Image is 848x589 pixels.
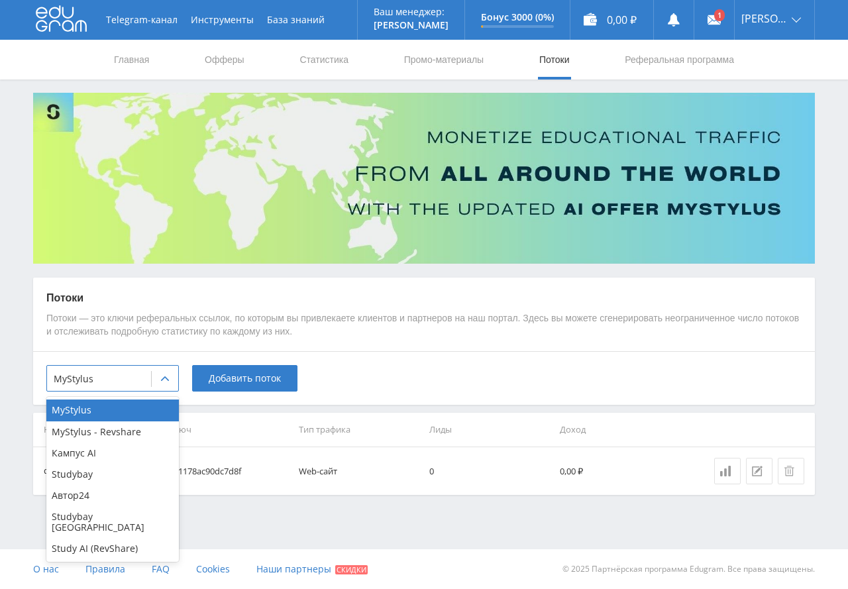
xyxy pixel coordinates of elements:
[335,565,368,574] span: Скидки
[46,506,179,538] div: Studybay [GEOGRAPHIC_DATA]
[538,40,571,80] a: Потоки
[555,413,685,447] th: Доход
[256,549,368,589] a: Наши партнеры Скидки
[33,413,164,447] th: Название
[203,40,246,80] a: Офферы
[46,312,802,338] p: Потоки — это ключи реферальных ссылок, по которым вы привлекаете клиентов и партнеров на наш порт...
[196,549,230,589] a: Cookies
[209,373,281,384] span: Добавить поток
[256,562,331,575] span: Наши партнеры
[424,413,555,447] th: Лиды
[293,447,424,495] td: Web-сайт
[431,549,815,589] div: © 2025 Партнёрская программа Edugram. Все права защищены.
[623,40,735,80] a: Реферальная программа
[33,562,59,575] span: О нас
[403,40,485,80] a: Промо-материалы
[152,562,170,575] span: FAQ
[46,464,179,485] div: Studybay
[741,13,788,24] span: [PERSON_NAME]
[33,549,59,589] a: О нас
[46,443,179,464] div: Кампус AI
[46,421,179,443] div: MyStylus - Revshare
[424,447,555,495] td: 0
[46,538,179,559] div: Study AI (RevShare)
[481,12,554,23] p: Бонус 3000 (0%)
[46,291,802,305] p: Потоки
[164,413,294,447] th: Ключ
[192,365,297,392] button: Добавить поток
[196,562,230,575] span: Cookies
[746,458,772,484] button: Редактировать
[46,400,179,421] div: MyStylus
[298,40,350,80] a: Статистика
[152,549,170,589] a: FAQ
[44,464,72,479] div: default
[714,458,741,484] a: Статистика
[85,562,125,575] span: Правила
[374,7,449,17] p: Ваш менеджер:
[113,40,150,80] a: Главная
[85,549,125,589] a: Правила
[778,458,804,484] button: Удалить
[164,447,294,495] td: 381178ac90dc7d8f
[33,93,815,264] img: Banner
[293,413,424,447] th: Тип трафика
[555,447,685,495] td: 0,00 ₽
[374,20,449,30] p: [PERSON_NAME]
[46,485,179,506] div: Автор24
